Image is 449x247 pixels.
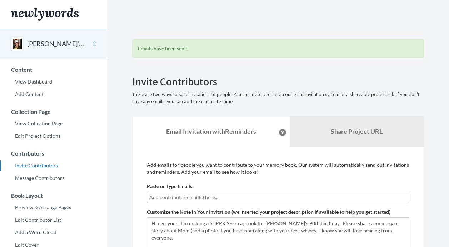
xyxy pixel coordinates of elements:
b: Share Project URL [331,127,383,135]
button: [PERSON_NAME]'s 90th Birthday [27,39,85,49]
p: Add emails for people you want to contribute to your memory book. Our system will automatically s... [147,161,409,176]
div: Emails have been sent! [132,39,424,58]
h3: Content [0,66,107,73]
h3: Collection Page [0,109,107,115]
iframe: Opens a widget where you can chat to one of our agents [394,226,442,243]
p: There are two ways to send invitations to people. You can invite people via our email invitation ... [132,91,424,105]
h3: Book Layout [0,192,107,199]
h2: Invite Contributors [132,76,424,87]
strong: Email Invitation with Reminders [166,127,256,135]
input: Add contributor email(s) here... [149,193,407,201]
label: Paste or Type Emails: [147,183,194,190]
label: Customize the Note in Your Invitation (we inserted your project description if available to help ... [147,208,390,216]
img: Newlywords logo [11,8,79,21]
h3: Contributors [0,150,107,157]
